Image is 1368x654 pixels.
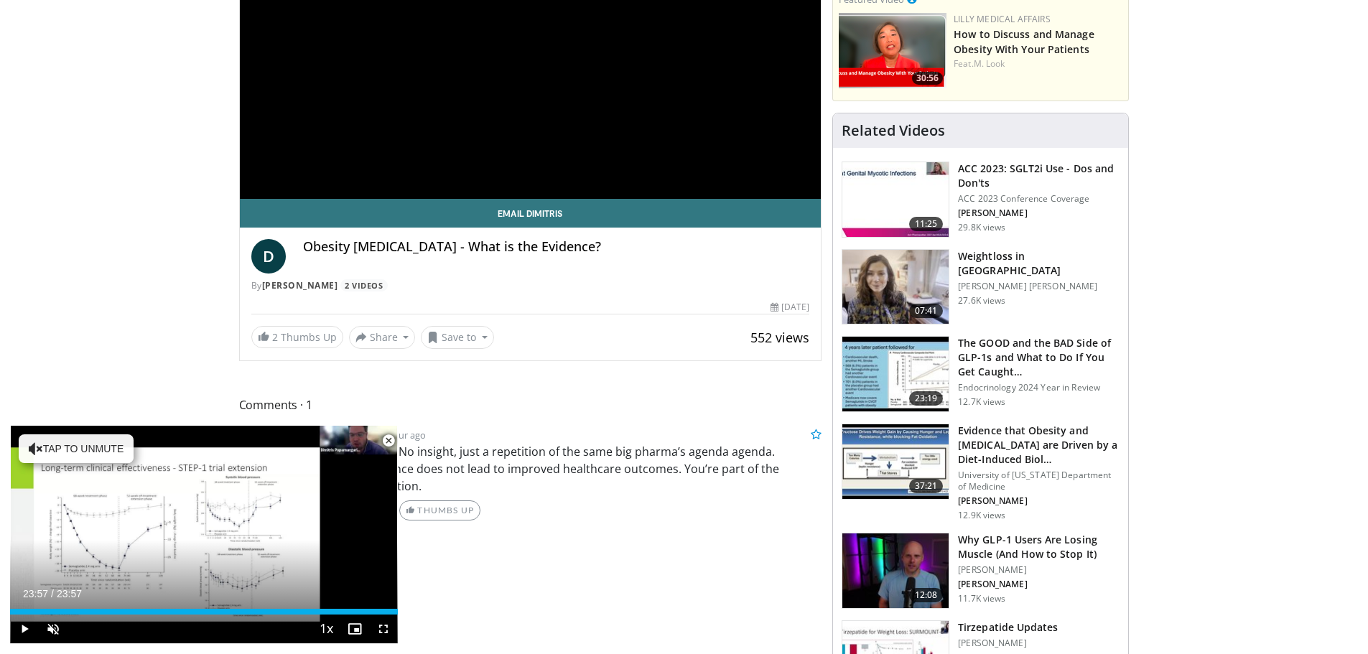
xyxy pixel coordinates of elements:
[374,429,426,442] small: an hour ago
[19,434,134,463] button: Tap to unmute
[57,588,82,599] span: 23:57
[340,279,388,291] a: 2 Videos
[958,193,1120,205] p: ACC 2023 Conference Coverage
[958,162,1120,190] h3: ACC 2023: SGLT2i Use - Dos and Don'ts
[750,329,809,346] span: 552 views
[51,588,54,599] span: /
[240,199,822,228] a: Email Dimitris
[958,222,1005,233] p: 29.8K views
[369,615,398,643] button: Fullscreen
[958,396,1005,408] p: 12.7K views
[958,249,1120,278] h3: Weightloss in [GEOGRAPHIC_DATA]
[958,533,1120,561] h3: Why GLP-1 Users Are Losing Muscle (And How to Stop It)
[958,207,1120,219] p: [PERSON_NAME]
[958,495,1120,507] p: [PERSON_NAME]
[39,615,68,643] button: Unmute
[958,593,1005,604] p: 11.7K views
[262,279,338,291] a: [PERSON_NAME]
[909,588,944,602] span: 12:08
[954,57,1122,70] div: Feat.
[842,533,1120,609] a: 12:08 Why GLP-1 Users Are Losing Muscle (And How to Stop It) [PERSON_NAME] [PERSON_NAME] 11.7K views
[954,13,1051,25] a: Lilly Medical Affairs
[303,239,810,255] h4: Obesity [MEDICAL_DATA] - What is the Evidence?
[272,330,278,344] span: 2
[10,609,398,615] div: Progress Bar
[842,337,949,411] img: 756cb5e3-da60-49d4-af2c-51c334342588.150x105_q85_crop-smart_upscale.jpg
[958,336,1120,379] h3: The GOOD and the BAD Side of GLP-1s and What to Do If You Get Caught…
[958,579,1120,590] p: [PERSON_NAME]
[251,326,343,348] a: 2 Thumbs Up
[958,637,1058,649] p: [PERSON_NAME]
[958,620,1058,635] h3: Tirzepatide Updates
[10,426,398,644] video-js: Video Player
[251,239,286,274] a: D
[399,500,480,520] a: Thumbs Up
[842,424,1120,521] a: 37:21 Evidence that Obesity and [MEDICAL_DATA] are Driven by a Diet-Induced Biol… University of [...
[909,304,944,318] span: 07:41
[349,326,416,349] button: Share
[10,615,39,643] button: Play
[912,72,943,85] span: 30:56
[340,615,369,643] button: Enable picture-in-picture mode
[958,470,1120,492] p: University of [US_STATE] Department of Medicine
[842,162,1120,238] a: 11:25 ACC 2023: SGLT2i Use - Dos and Don'ts ACC 2023 Conference Coverage [PERSON_NAME] 29.8K views
[958,510,1005,521] p: 12.9K views
[23,588,48,599] span: 23:57
[842,162,949,237] img: 9258cdf1-0fbf-450b-845f-99397d12d24a.150x105_q85_crop-smart_upscale.jpg
[842,336,1120,412] a: 23:19 The GOOD and the BAD Side of GLP-1s and What to Do If You Get Caught… Endocrinology 2024 Ye...
[842,424,949,499] img: 53591b2a-b107-489b-8d45-db59bb710304.150x105_q85_crop-smart_upscale.jpg
[842,250,949,324] img: 9983fed1-7565-45be-8934-aef1103ce6e2.150x105_q85_crop-smart_upscale.jpg
[958,281,1120,292] p: [PERSON_NAME] [PERSON_NAME]
[958,382,1120,393] p: Endocrinology 2024 Year in Review
[909,479,944,493] span: 37:21
[421,326,494,349] button: Save to
[282,443,822,495] p: A total waste of time. No insight, just a repetition of the same big pharma’s agenda agenda. Indo...
[958,424,1120,467] h3: Evidence that Obesity and [MEDICAL_DATA] are Driven by a Diet-Induced Biol…
[771,301,809,314] div: [DATE]
[954,27,1094,56] a: How to Discuss and Manage Obesity With Your Patients
[909,217,944,231] span: 11:25
[842,122,945,139] h4: Related Videos
[839,13,946,88] img: c98a6a29-1ea0-4bd5-8cf5-4d1e188984a7.png.150x105_q85_crop-smart_upscale.png
[312,615,340,643] button: Playback Rate
[374,426,403,456] button: Close
[842,533,949,608] img: d02f8afc-0a34-41d5-a7a4-015398970a1a.150x105_q85_crop-smart_upscale.jpg
[842,249,1120,325] a: 07:41 Weightloss in [GEOGRAPHIC_DATA] [PERSON_NAME] [PERSON_NAME] 27.6K views
[239,396,822,414] span: Comments 1
[251,279,810,292] div: By
[958,295,1005,307] p: 27.6K views
[909,391,944,406] span: 23:19
[958,564,1120,576] p: [PERSON_NAME]
[839,13,946,88] a: 30:56
[974,57,1005,70] a: M. Look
